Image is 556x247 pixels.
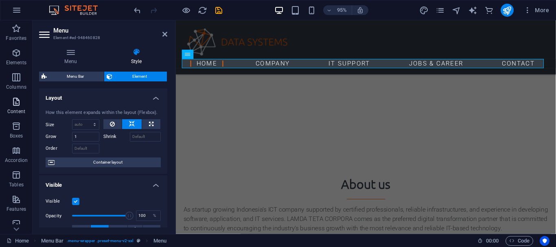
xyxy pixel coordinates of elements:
[509,236,530,246] span: Code
[198,6,207,15] i: Reload page
[419,5,429,15] button: design
[46,132,72,142] label: Grow
[67,236,134,246] span: . menu-wrapper .preset-menu-v2-xxl
[153,236,166,246] span: Click to select. Double-click to edit
[133,6,142,15] i: Undo: Change menu items (Ctrl+Z)
[214,5,223,15] button: save
[130,132,161,142] input: Default
[452,5,462,15] button: navigator
[39,48,105,65] h4: Menu
[132,5,142,15] button: undo
[501,4,514,17] button: publish
[419,6,429,15] i: Design (Ctrl+Alt+Y)
[104,72,167,81] button: Element
[6,84,26,90] p: Columns
[46,122,72,127] label: Size
[9,181,24,188] p: Tables
[10,133,23,139] p: Boxes
[41,236,166,246] nav: breadcrumb
[103,132,130,142] label: Shrink
[5,157,28,164] p: Accordion
[436,6,445,15] i: Pages (Ctrl+Alt+S)
[7,206,26,212] p: Features
[214,6,223,15] i: Save (Ctrl+S)
[468,6,477,15] i: AI Writer
[506,236,533,246] button: Code
[39,72,104,81] button: Menu Bar
[57,157,158,167] span: Container layout
[484,5,494,15] button: commerce
[468,5,478,15] button: text_generator
[6,59,27,66] p: Elements
[46,157,161,167] button: Container layout
[6,35,26,42] p: Favorites
[46,214,72,218] label: Opacity
[46,144,72,153] label: Order
[49,72,101,81] span: Menu Bar
[39,175,167,190] h4: Visible
[149,211,160,221] div: %
[46,197,72,206] label: Visible
[7,236,29,246] a: Click to cancel selection. Double-click to open Pages
[477,236,499,246] h6: Session time
[137,238,140,243] i: This element is a customizable preset
[72,144,99,153] input: Default
[502,6,512,15] i: Publish
[46,109,161,116] div: How this element expands within the layout (Flexbox).
[115,72,164,81] span: Element
[486,236,499,246] span: 00 00
[105,48,167,65] h4: Style
[452,6,461,15] i: Navigator
[357,7,364,14] i: On resize automatically adjust zoom level to fit chosen device.
[523,6,549,14] span: More
[53,34,151,42] h3: Element #ed-948460828
[7,108,25,115] p: Content
[46,225,72,235] label: Overflow
[72,132,99,142] input: Default
[335,5,348,15] h6: 95%
[53,27,167,34] h2: Menu
[39,88,167,103] h4: Layout
[41,236,64,246] span: Click to select. Double-click to edit
[484,6,494,15] i: Commerce
[540,236,549,246] button: Usercentrics
[520,4,552,17] button: More
[436,5,445,15] button: pages
[492,238,493,244] span: :
[323,5,352,15] button: 95%
[47,5,108,15] img: Editor Logo
[197,5,207,15] button: reload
